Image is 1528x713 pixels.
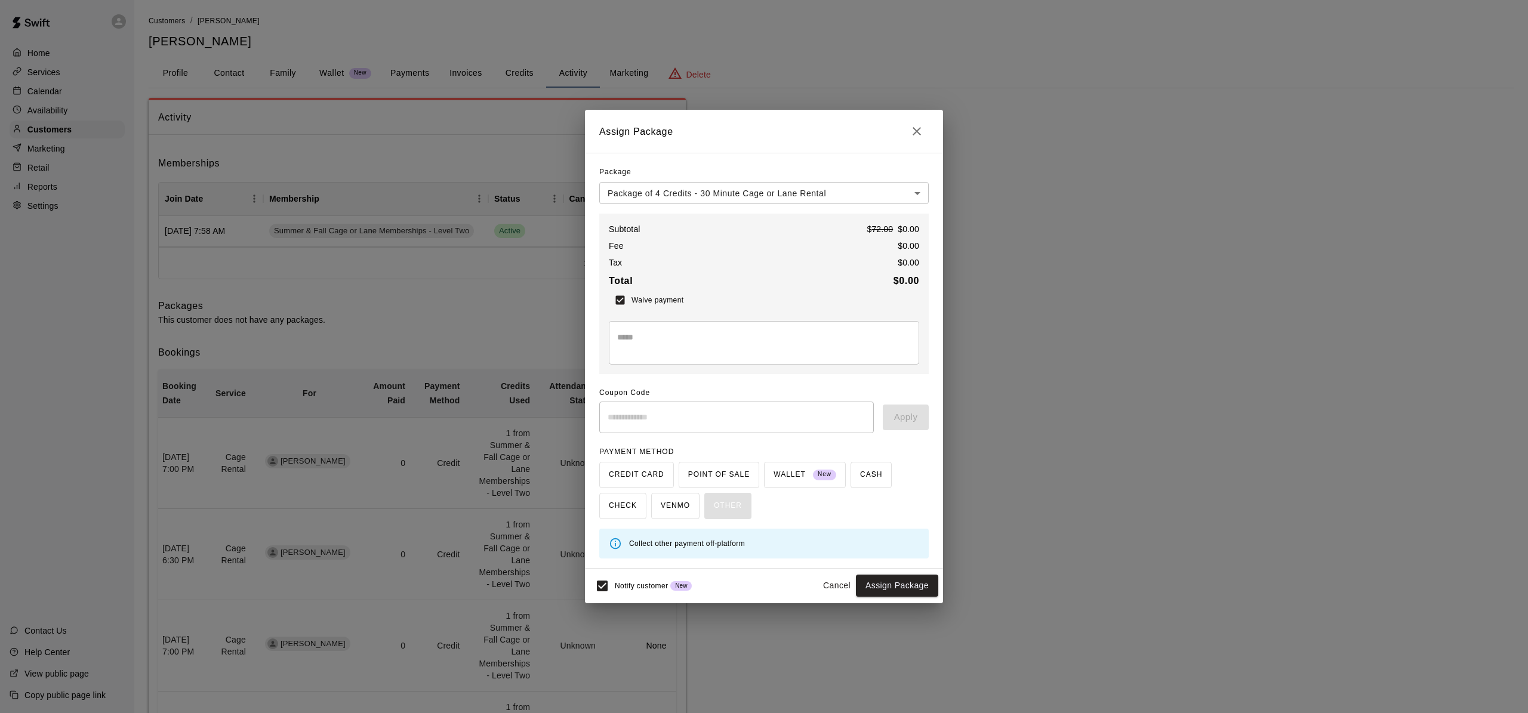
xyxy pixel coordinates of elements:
p: $ 0.00 [898,240,919,252]
b: Total [609,276,633,286]
p: $ [867,223,919,235]
p: Fee [609,240,624,252]
button: Assign Package [856,575,938,597]
span: Coupon Code [599,384,929,403]
span: PAYMENT METHOD [599,447,674,456]
div: Package of 4 Credits - 30 Minute Cage or Lane Rental [599,182,929,204]
p: $ 0.00 [898,257,919,268]
p: Subtotal [609,223,640,235]
h2: Assign Package [585,110,943,153]
b: $ 0.00 [894,276,919,286]
span: Notify customer [615,582,668,590]
span: Package [599,163,631,182]
span: 72.00 [871,224,893,234]
span: Waive payment [631,296,683,304]
span: New [670,582,692,589]
button: Close [905,119,929,143]
span: $0.00 [898,224,919,234]
button: Cancel [818,575,856,597]
span: Collect other payment off-platform [629,539,745,548]
p: Tax [609,257,622,268]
